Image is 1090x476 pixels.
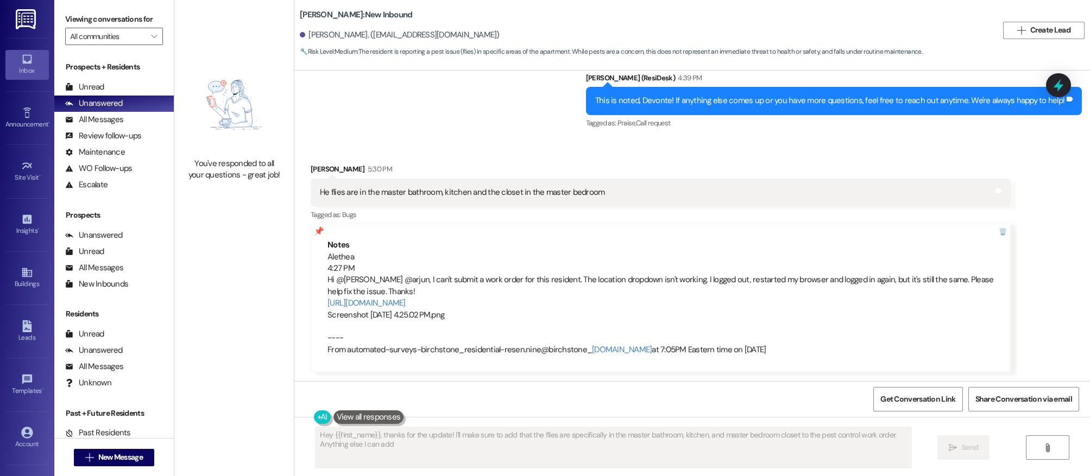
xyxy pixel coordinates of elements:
[54,61,174,73] div: Prospects + Residents
[316,427,911,468] textarea: Hey {{first_name}}, thanks for the update! I'll make sure to add that the flies are specifically ...
[586,72,1082,87] div: [PERSON_NAME] (ResiDesk)
[1043,443,1051,452] i: 
[1003,22,1085,39] button: Create Lead
[618,118,636,128] span: Praise ,
[300,29,500,41] div: [PERSON_NAME]. ([EMAIL_ADDRESS][DOMAIN_NAME])
[5,210,49,239] a: Insights •
[1017,26,1025,35] i: 
[65,230,123,241] div: Unanswered
[1030,24,1070,36] span: Create Lead
[5,263,49,293] a: Buildings
[365,163,392,175] div: 5:30 PM
[5,157,49,186] a: Site Visit •
[42,385,43,393] span: •
[65,377,111,389] div: Unknown
[65,246,104,257] div: Unread
[65,147,125,158] div: Maintenance
[300,46,922,58] span: : The resident is reporting a pest issue (flies) in specific areas of the apartment. While pests ...
[186,158,282,181] div: You've responded to all your questions - great job!
[65,179,108,191] div: Escalate
[54,408,174,419] div: Past + Future Residents
[65,262,123,274] div: All Messages
[342,210,356,219] span: Bugs
[300,9,412,21] b: [PERSON_NAME]: New Inbound
[5,370,49,399] a: Templates •
[65,345,123,356] div: Unanswered
[98,452,143,463] span: New Message
[65,114,123,125] div: All Messages
[151,32,157,41] i: 
[65,328,104,340] div: Unread
[65,98,123,109] div: Unanswered
[975,394,1072,405] span: Share Conversation via email
[873,387,962,411] button: Get Conversation Link
[320,187,604,198] div: He flies are in the master bathroom, kitchen and the closet in the master bedroom
[5,423,49,453] a: Account
[65,81,104,93] div: Unread
[636,118,670,128] span: Call request
[5,50,49,79] a: Inbox
[592,344,652,355] a: [DOMAIN_NAME]
[949,443,957,452] i: 
[186,57,282,152] img: empty-state
[327,251,993,356] div: Alethea 4:27 PM Hi @[PERSON_NAME] @arjun, I can't submit a work order for this resident. The loca...
[65,11,163,28] label: Viewing conversations for
[65,427,131,439] div: Past Residents
[961,442,978,453] span: Send
[65,278,128,290] div: New Inbounds
[74,449,154,466] button: New Message
[65,361,123,372] div: All Messages
[54,308,174,320] div: Residents
[675,72,702,84] div: 4:39 PM
[16,9,38,29] img: ResiDesk Logo
[968,387,1079,411] button: Share Conversation via email
[70,28,146,45] input: All communities
[85,453,93,462] i: 
[327,297,406,308] a: [URL][DOMAIN_NAME]
[37,225,39,233] span: •
[595,95,1064,106] div: This is noted, Devonte! If anything else comes up or you have more questions, feel free to reach ...
[327,239,349,250] b: Notes
[311,163,1010,179] div: [PERSON_NAME]
[311,207,1010,223] div: Tagged as:
[65,163,132,174] div: WO Follow-ups
[300,47,357,56] strong: 🔧 Risk Level: Medium
[5,317,49,346] a: Leads
[54,210,174,221] div: Prospects
[880,394,955,405] span: Get Conversation Link
[937,435,990,460] button: Send
[65,130,141,142] div: Review follow-ups
[48,119,50,126] span: •
[586,115,1082,131] div: Tagged as:
[39,172,41,180] span: •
